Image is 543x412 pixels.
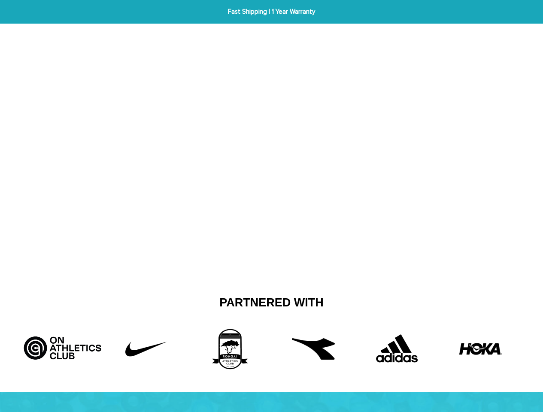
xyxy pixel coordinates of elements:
[459,327,502,370] img: HOKA-logo.webp
[114,327,178,370] img: Untitled-1_42f22808-10d6-43b8-a0fd-fffce8cf9462.png
[292,327,335,370] img: free-diadora-logo-icon-download-in-svg-png-gif-file-formats--brand-fashion-pack-logos-icons-28542...
[197,327,262,370] img: 3rd_partner.png
[21,327,104,362] img: Artboard_5_bcd5fb9d-526a-4748-82a7-e4a7ed1c43f8.jpg
[168,7,375,17] span: Fast Shipping | 1 Year Warranty
[27,296,516,310] h2: Partnered With
[365,327,429,370] img: Adidas.png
